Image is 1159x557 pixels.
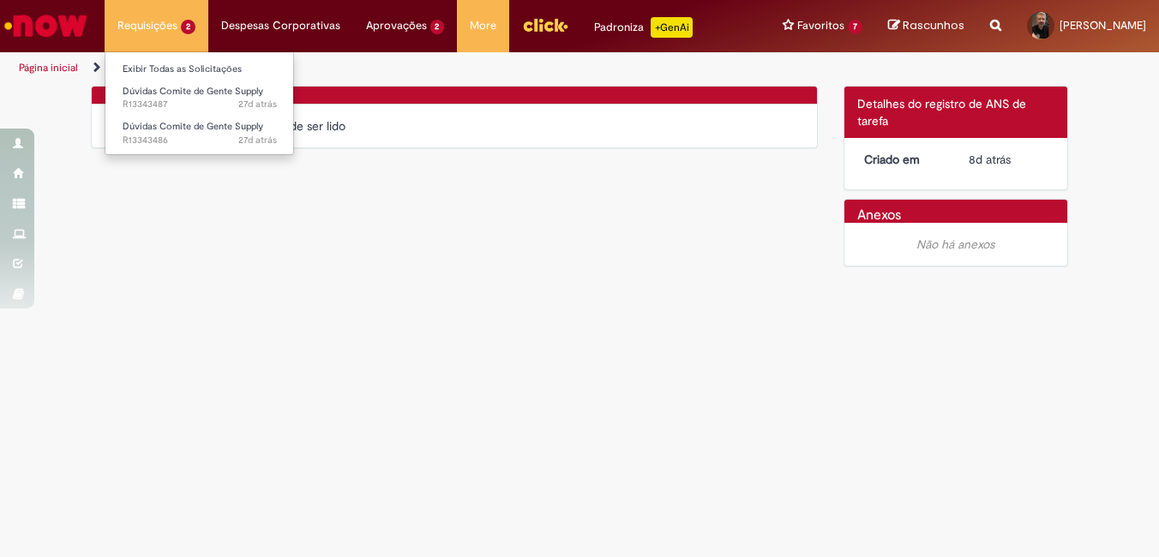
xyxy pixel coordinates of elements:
span: Favoritos [797,17,844,34]
span: 7 [848,20,862,34]
span: Aprovações [366,17,427,34]
span: Despesas Corporativas [221,17,340,34]
span: Requisições [117,17,177,34]
div: Padroniza [594,17,693,38]
a: Aberto R13343486 : Dúvidas Comite de Gente Supply [105,117,294,149]
span: More [470,17,496,34]
a: Aberto R13343487 : Dúvidas Comite de Gente Supply [105,82,294,114]
span: Dúvidas Comite de Gente Supply [123,85,263,98]
img: click_logo_yellow_360x200.png [522,12,568,38]
span: R13343486 [123,134,277,147]
time: 20/08/2025 11:13:37 [969,152,1011,167]
p: +GenAi [651,17,693,38]
a: Rascunhos [888,18,964,34]
span: 27d atrás [238,98,277,111]
time: 31/07/2025 23:37:42 [238,98,277,111]
div: 20/08/2025 11:13:37 [969,151,1048,168]
span: 8d atrás [969,152,1011,167]
span: R13343487 [123,98,277,111]
em: Não há anexos [916,237,994,252]
dt: Criado em [851,151,957,168]
span: 27d atrás [238,134,277,147]
ul: Requisições [105,51,294,155]
ul: Trilhas de página [13,52,760,84]
a: Página inicial [19,61,78,75]
img: ServiceNow [2,9,90,43]
span: 2 [430,20,445,34]
div: Nenhum campo de comentário pode ser lido [105,117,804,135]
span: Rascunhos [903,17,964,33]
time: 31/07/2025 23:36:42 [238,134,277,147]
h2: Anexos [857,208,901,224]
a: Exibir Todas as Solicitações [105,60,294,79]
span: Detalhes do registro de ANS de tarefa [857,96,1026,129]
span: Dúvidas Comite de Gente Supply [123,120,263,133]
span: [PERSON_NAME] [1060,18,1146,33]
span: 2 [181,20,195,34]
